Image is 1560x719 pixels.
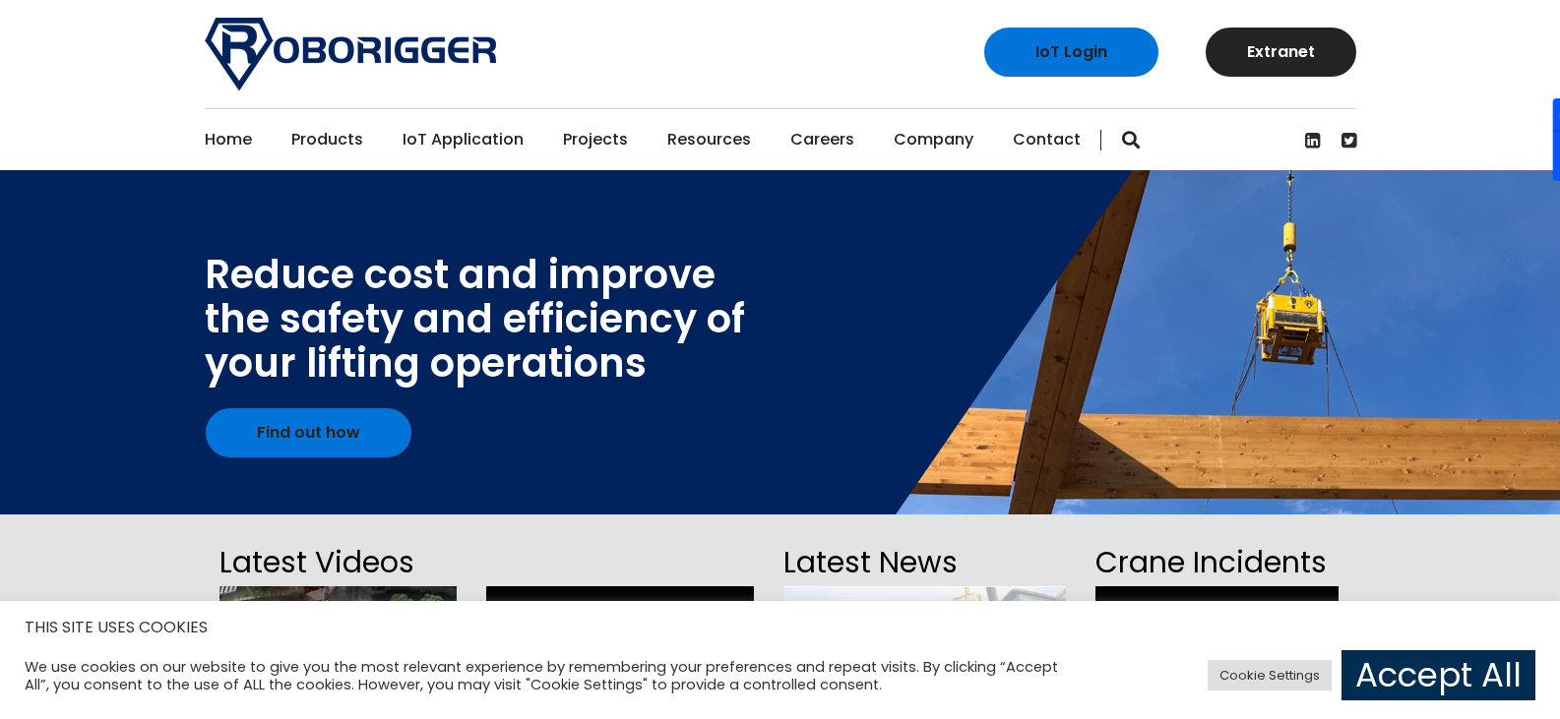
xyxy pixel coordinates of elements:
[219,539,457,586] h2: Latest Videos
[1206,28,1356,77] a: Extranet
[25,658,1083,693] div: We use cookies on our website to give you the most relevant experience by remembering your prefer...
[1095,539,1339,586] h2: Crane Incidents
[1208,660,1332,690] a: Cookie Settings
[1013,109,1081,170] a: Contact
[403,109,524,170] a: IoT Application
[205,18,496,90] img: Roborigger
[667,109,751,170] a: Resources
[894,109,973,170] a: Company
[25,615,1535,640] h5: THIS SITE USES COOKIES
[205,109,252,170] a: Home
[205,253,745,386] div: Reduce cost and improve the safety and efficiency of your lifting operations
[1342,650,1535,700] a: Accept All
[206,408,411,457] a: Find out how
[783,539,1065,586] h2: Latest News
[790,109,854,170] a: Careers
[291,109,363,170] a: Products
[984,28,1158,77] a: IoT Login
[563,109,628,170] a: Projects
